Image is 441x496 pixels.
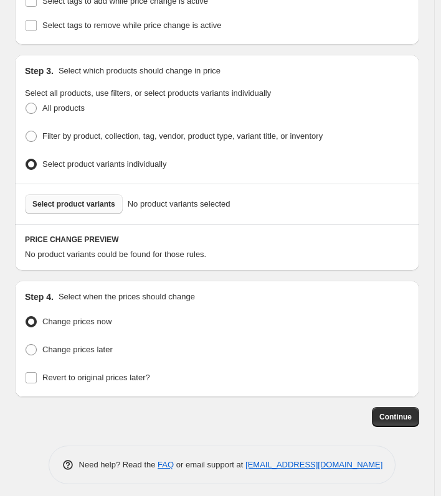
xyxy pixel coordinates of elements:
[372,407,419,427] button: Continue
[42,373,150,382] span: Revert to original prices later?
[42,159,166,169] span: Select product variants individually
[59,291,195,303] p: Select when the prices should change
[32,199,115,209] span: Select product variants
[59,65,220,77] p: Select which products should change in price
[79,460,158,469] span: Need help? Read the
[128,198,230,210] span: No product variants selected
[25,250,206,259] span: No product variants could be found for those rules.
[379,412,412,422] span: Continue
[158,460,174,469] a: FAQ
[25,65,54,77] h2: Step 3.
[42,317,111,326] span: Change prices now
[25,88,271,98] span: Select all products, use filters, or select products variants individually
[42,131,323,141] span: Filter by product, collection, tag, vendor, product type, variant title, or inventory
[25,194,123,214] button: Select product variants
[25,291,54,303] h2: Step 4.
[174,460,245,469] span: or email support at
[42,345,113,354] span: Change prices later
[25,235,409,245] h6: PRICE CHANGE PREVIEW
[245,460,382,469] a: [EMAIL_ADDRESS][DOMAIN_NAME]
[42,103,85,113] span: All products
[42,21,222,30] span: Select tags to remove while price change is active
